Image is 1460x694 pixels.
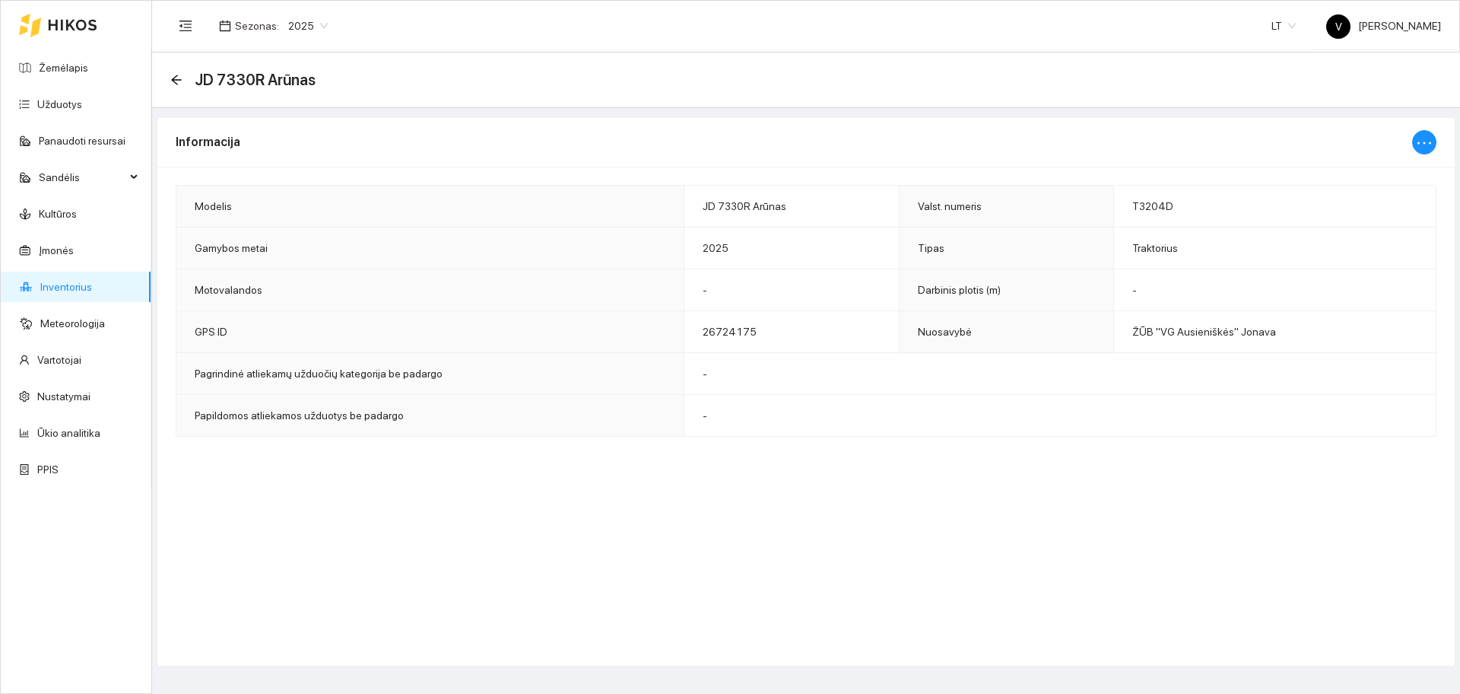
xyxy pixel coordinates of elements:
[918,242,944,254] span: Tipas
[1132,326,1276,338] span: ŽŪB "VG Ausieniškės" Jonava
[40,281,92,293] a: Inventorius
[195,68,316,92] span: JD 7330R Arūnas
[37,354,81,366] a: Vartotojai
[288,14,328,37] span: 2025
[39,162,125,193] span: Sandėlis
[918,200,982,212] span: Valst. numeris
[37,463,59,476] a: PPIS
[1132,284,1137,296] span: -
[918,326,972,338] span: Nuosavybė
[40,317,105,329] a: Meteorologija
[195,200,232,212] span: Modelis
[1326,20,1441,32] span: [PERSON_NAME]
[1335,14,1342,39] span: V
[170,11,201,41] button: menu-fold
[170,74,182,87] div: Atgal
[1132,200,1173,212] span: T3204D
[37,390,90,403] a: Nustatymai
[1271,14,1296,37] span: LT
[918,284,1001,296] span: Darbinis plotis (m)
[37,98,82,110] a: Užduotys
[1415,134,1433,155] span: ellipsis
[703,284,707,296] span: -
[703,368,707,380] span: -
[37,427,100,439] a: Ūkio analitika
[195,326,227,338] span: GPS ID
[1132,242,1178,254] span: Traktorius
[195,409,404,422] span: Papildomos atliekamos užduotys be padargo
[39,135,125,147] a: Panaudoti resursai
[39,208,77,220] a: Kultūros
[39,62,88,74] a: Žemėlapis
[176,120,1412,164] div: Informacija
[703,409,707,422] span: -
[195,284,262,296] span: Motovalandos
[195,242,268,254] span: Gamybos metai
[179,19,192,33] span: menu-fold
[703,326,757,338] span: 26724175
[219,20,231,32] span: calendar
[1412,130,1436,154] button: ellipsis
[235,18,279,34] span: Sezonas :
[703,200,786,212] span: JD 7330R Arūnas
[170,74,182,86] span: arrow-left
[703,242,728,254] span: 2025
[39,244,74,256] a: Įmonės
[195,368,443,380] span: Pagrindinė atliekamų užduočių kategorija be padargo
